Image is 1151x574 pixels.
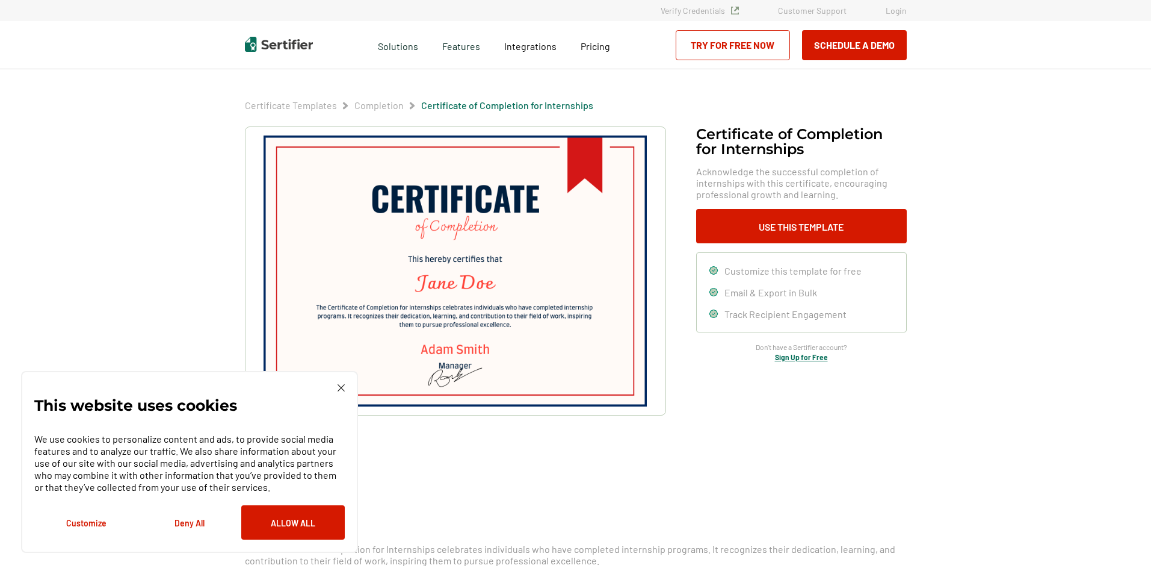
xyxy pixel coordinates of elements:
[504,37,557,52] a: Integrations
[245,99,593,111] div: Breadcrumb
[756,342,847,353] span: Don’t have a Sertifier account?
[138,505,241,540] button: Deny All
[378,37,418,52] span: Solutions
[34,399,237,411] p: This website uses cookies
[724,287,817,298] span: Email & Export in Bulk
[778,5,847,16] a: Customer Support
[354,99,404,111] a: Completion
[696,209,907,243] button: Use This Template
[802,30,907,60] button: Schedule a Demo
[504,40,557,52] span: Integrations
[245,543,895,566] span: The Certificate of Completion for Internships celebrates individuals who have completed internshi...
[34,433,345,493] p: We use cookies to personalize content and ads, to provide social media features and to analyze ou...
[442,37,480,52] span: Features
[421,99,593,111] a: Certificate of Completion​ for Internships
[581,37,610,52] a: Pricing
[1091,516,1151,574] iframe: Chat Widget
[731,7,739,14] img: Verified
[724,308,847,320] span: Track Recipient Engagement
[245,37,313,52] img: Sertifier | Digital Credentialing Platform
[724,265,862,276] span: Customize this template for free
[661,5,739,16] a: Verify Credentials
[264,136,646,407] img: Certificate of Completion​ for Internships
[696,126,907,157] h1: Certificate of Completion​ for Internships
[245,99,337,111] a: Certificate Templates
[581,40,610,52] span: Pricing
[775,353,828,361] a: Sign Up for Free
[241,505,345,540] button: Allow All
[676,30,790,60] a: Try for Free Now
[886,5,907,16] a: Login
[696,166,907,200] span: Acknowledge the successful completion of internships with this certificate, encouraging professio...
[338,384,345,392] img: Cookie Popup Close
[34,505,138,540] button: Customize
